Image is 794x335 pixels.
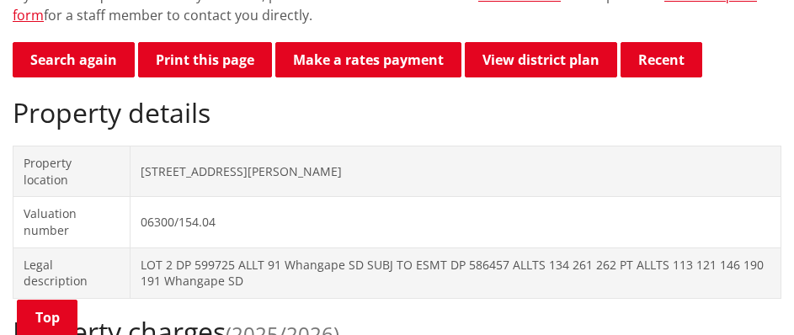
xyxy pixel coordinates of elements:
a: Make a rates payment [275,42,461,77]
h2: Property details [13,97,781,129]
a: Search again [13,42,135,77]
a: View district plan [465,42,617,77]
td: 06300/154.04 [130,197,781,247]
button: Print this page [138,42,272,77]
iframe: Messenger Launcher [717,264,777,325]
td: Property location [13,146,131,197]
button: Recent [621,42,702,77]
a: Top [17,300,77,335]
td: Valuation number [13,197,131,247]
td: LOT 2 DP 599725 ALLT 91 Whangape SD SUBJ TO ESMT DP 586457 ALLTS 134 261 262 PT ALLTS 113 121 146... [130,247,781,298]
td: Legal description [13,247,131,298]
td: [STREET_ADDRESS][PERSON_NAME] [130,146,781,197]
